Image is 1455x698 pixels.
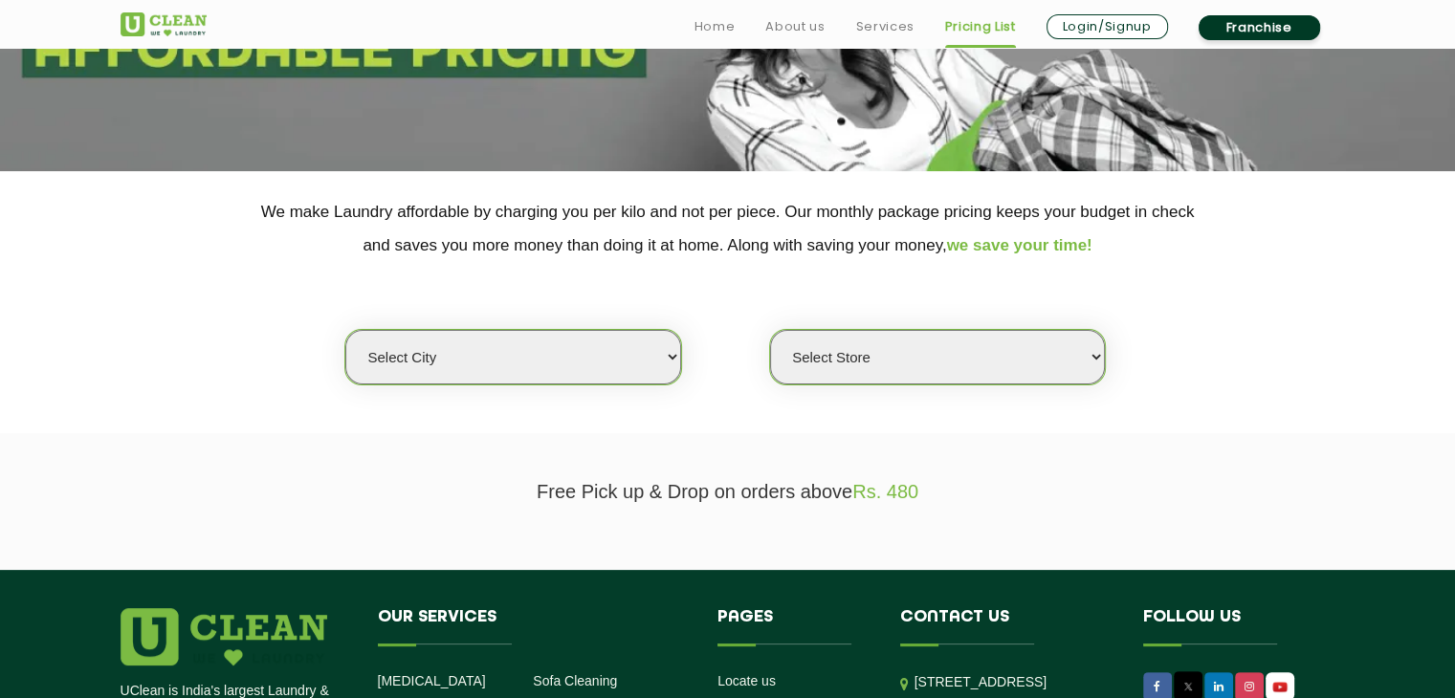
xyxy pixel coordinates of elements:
[1268,677,1292,697] img: UClean Laundry and Dry Cleaning
[1199,15,1320,40] a: Franchise
[533,673,617,688] a: Sofa Cleaning
[945,15,1016,38] a: Pricing List
[121,608,327,665] img: logo.png
[121,481,1335,503] p: Free Pick up & Drop on orders above
[765,15,825,38] a: About us
[855,15,914,38] a: Services
[947,236,1092,254] span: we save your time!
[915,671,1114,693] p: [STREET_ADDRESS]
[378,608,690,644] h4: Our Services
[121,12,207,36] img: UClean Laundry and Dry Cleaning
[717,673,776,688] a: Locate us
[900,608,1114,644] h4: Contact us
[1047,14,1168,39] a: Login/Signup
[694,15,736,38] a: Home
[852,481,918,502] span: Rs. 480
[1143,608,1312,644] h4: Follow us
[121,195,1335,262] p: We make Laundry affordable by charging you per kilo and not per piece. Our monthly package pricin...
[717,608,871,644] h4: Pages
[378,673,486,688] a: [MEDICAL_DATA]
